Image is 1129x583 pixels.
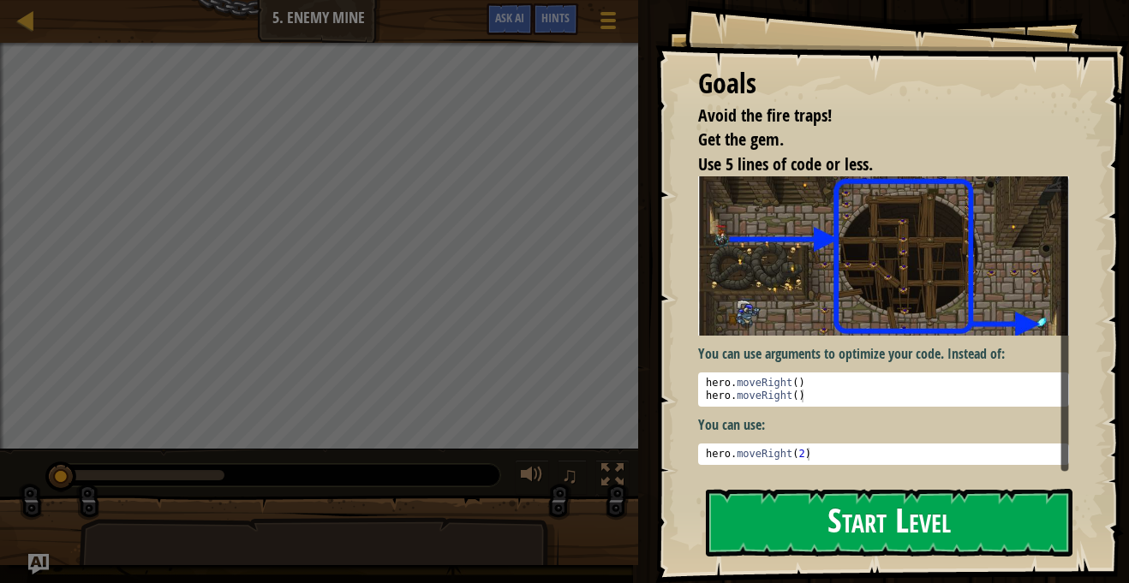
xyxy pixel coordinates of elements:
li: Get the gem. [677,128,1065,152]
button: Toggle fullscreen [595,460,630,495]
span: Ask AI [495,9,524,26]
button: Start Level [706,489,1072,556]
li: Use 5 lines of code or less. [677,152,1065,177]
button: Ask AI [487,3,533,35]
button: ♫ [558,460,587,495]
span: Get the gem. [698,128,784,151]
span: ♫ [561,462,578,488]
button: Ask AI [28,554,49,574]
li: Avoid the fire traps! [677,104,1065,128]
span: Avoid the fire traps! [698,104,832,127]
button: Adjust volume [515,460,549,495]
span: Hints [541,9,570,26]
img: Enemy mine [698,176,1069,336]
button: Show game menu [587,3,630,44]
p: You can use arguments to optimize your code. Instead of: [698,344,1069,364]
span: Use 5 lines of code or less. [698,152,873,175]
p: You can use: [698,415,1069,435]
div: Goals [698,64,1069,104]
